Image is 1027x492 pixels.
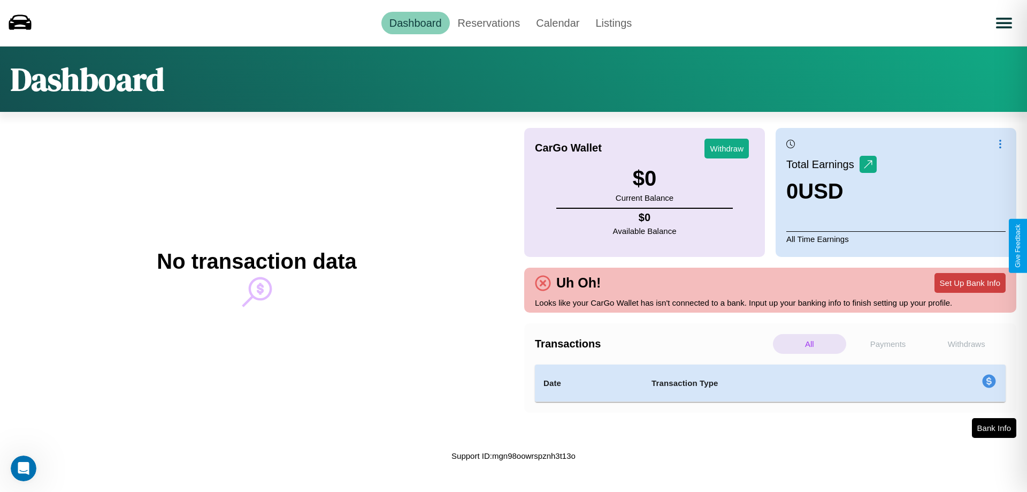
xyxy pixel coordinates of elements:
[616,191,673,205] p: Current Balance
[587,12,640,34] a: Listings
[930,334,1003,354] p: Withdraws
[616,166,673,191] h3: $ 0
[786,155,860,174] p: Total Earnings
[535,142,602,154] h4: CarGo Wallet
[773,334,846,354] p: All
[972,418,1016,438] button: Bank Info
[381,12,450,34] a: Dashboard
[613,211,677,224] h4: $ 0
[528,12,587,34] a: Calendar
[934,273,1006,293] button: Set Up Bank Info
[535,296,1006,310] p: Looks like your CarGo Wallet has isn't connected to a bank. Input up your banking info to finish ...
[704,139,749,158] button: Withdraw
[543,377,634,390] h4: Date
[450,12,528,34] a: Reservations
[613,224,677,238] p: Available Balance
[157,249,356,274] h2: No transaction data
[451,449,576,463] p: Support ID: mgn98oowrspznh3t13o
[535,338,770,350] h4: Transactions
[535,365,1006,402] table: simple table
[786,179,877,203] h3: 0 USD
[989,8,1019,38] button: Open menu
[852,334,925,354] p: Payments
[11,456,36,481] iframe: Intercom live chat
[11,57,164,101] h1: Dashboard
[551,275,606,291] h4: Uh Oh!
[786,231,1006,246] p: All Time Earnings
[652,377,894,390] h4: Transaction Type
[1014,224,1022,268] div: Give Feedback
